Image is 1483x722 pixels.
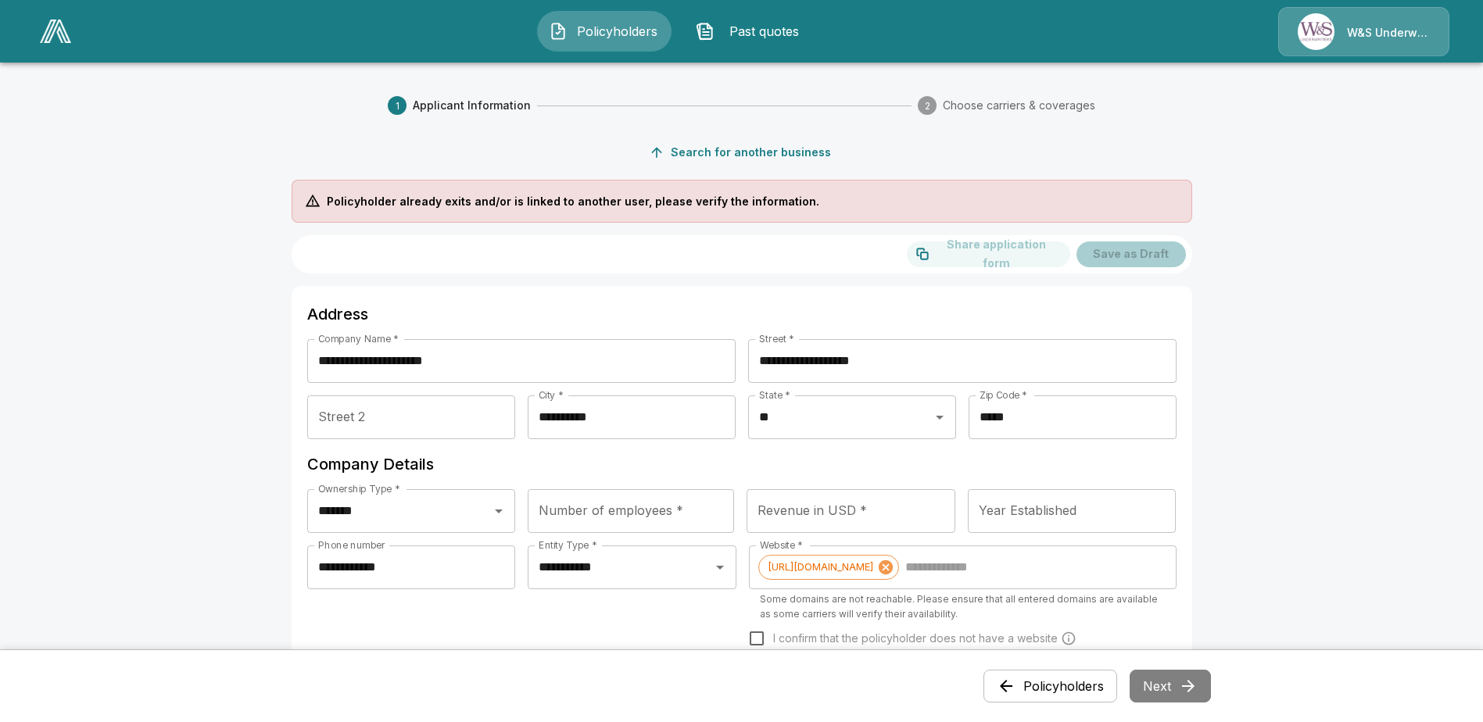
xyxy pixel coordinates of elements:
label: City * [539,388,564,402]
label: Website * [760,538,803,552]
text: 2 [925,100,930,112]
button: Open [929,406,951,428]
div: [URL][DOMAIN_NAME] [758,555,899,580]
button: Open [488,500,510,522]
svg: Carriers run a cyber security scan on the policyholders' websites. Please enter a website wheneve... [1061,631,1076,646]
button: Open [709,556,731,578]
label: Ownership Type * [318,482,399,495]
label: Phone number [318,538,385,552]
button: Policyholders IconPolicyholders [537,11,672,52]
p: Some domains are not reachable. Please ensure that all entered domains are available as some carr... [760,592,1165,623]
span: [URL][DOMAIN_NAME] [759,558,882,576]
span: Policyholders [574,22,660,41]
img: AA Logo [40,20,71,43]
img: Past quotes Icon [696,22,715,41]
span: Choose carriers & coverages [943,98,1095,113]
button: Past quotes IconPast quotes [684,11,819,52]
label: Company Name * [318,332,399,345]
h6: Company Details [307,452,1177,477]
p: Policyholder already exits and/or is linked to another user, please verify the information. [327,193,819,209]
span: Past quotes [721,22,807,41]
span: I confirm that the policyholder does not have a website [773,631,1058,646]
button: Search for another business [646,138,837,167]
text: 1 [395,100,399,112]
button: Policyholders [983,670,1117,702]
label: Entity Type * [539,538,596,552]
label: Street * [759,332,794,345]
span: Applicant Information [413,98,531,113]
label: Zip Code * [980,388,1027,402]
h6: Address [307,302,1177,327]
label: State * [759,388,790,402]
img: Policyholders Icon [549,22,568,41]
